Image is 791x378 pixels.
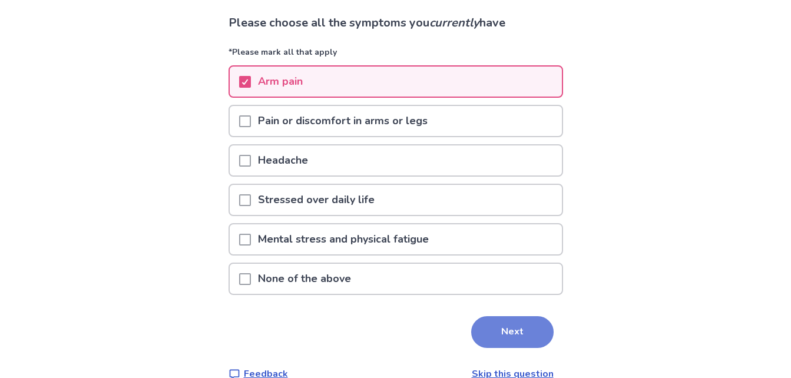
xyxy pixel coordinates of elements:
[471,316,554,348] button: Next
[251,67,310,97] p: Arm pain
[251,185,382,215] p: Stressed over daily life
[251,145,315,175] p: Headache
[429,15,479,31] i: currently
[229,14,563,32] p: Please choose all the symptoms you have
[251,224,436,254] p: Mental stress and physical fatigue
[229,46,563,65] p: *Please mark all that apply
[251,264,358,294] p: None of the above
[251,106,435,136] p: Pain or discomfort in arms or legs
